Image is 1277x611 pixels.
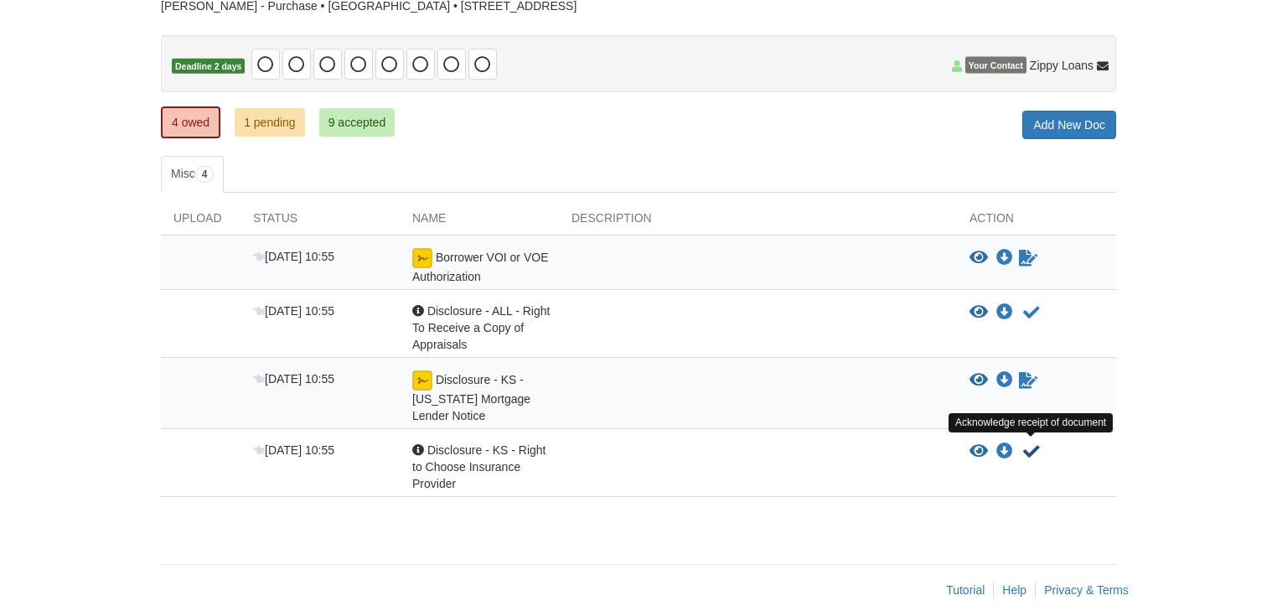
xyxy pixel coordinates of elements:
span: Zippy Loans [1030,57,1093,74]
a: Download Disclosure - ALL - Right To Receive a Copy of Appraisals [996,306,1013,319]
span: [DATE] 10:55 [253,304,334,318]
a: Add New Doc [1022,111,1116,139]
div: Name [400,210,559,235]
a: 1 pending [235,108,305,137]
button: View Disclosure - KS - Right to Choose Insurance Provider [969,443,988,460]
div: Acknowledge receipt of document [949,413,1113,432]
a: Download Disclosure - KS - Right to Choose Insurance Provider [996,445,1013,458]
div: Upload [161,210,240,235]
span: Disclosure - KS - [US_STATE] Mortgage Lender Notice [412,373,530,422]
a: Help [1002,583,1026,597]
div: Description [559,210,957,235]
button: View Disclosure - KS - Kansas Mortgage Lender Notice [969,372,988,389]
span: 4 [195,166,215,183]
button: View Disclosure - ALL - Right To Receive a Copy of Appraisals [969,304,988,321]
a: Misc [161,156,224,193]
button: Acknowledge receipt of document [1021,442,1042,462]
span: Your Contact [965,57,1026,74]
a: Download Disclosure - KS - Kansas Mortgage Lender Notice [996,374,1013,387]
a: Privacy & Terms [1044,583,1129,597]
span: [DATE] 10:55 [253,250,334,263]
a: 4 owed [161,106,220,138]
span: Disclosure - ALL - Right To Receive a Copy of Appraisals [412,304,550,351]
span: Disclosure - KS - Right to Choose Insurance Provider [412,443,545,490]
img: Ready for you to esign [412,248,432,268]
span: Deadline 2 days [172,59,245,75]
a: Tutorial [946,583,985,597]
button: View Borrower VOI or VOE Authorization [969,250,988,267]
div: Action [957,210,1116,235]
span: Borrower VOI or VOE Authorization [412,251,548,283]
a: Download Borrower VOI or VOE Authorization [996,251,1013,265]
div: Status [240,210,400,235]
a: Sign Form [1017,370,1039,391]
button: Acknowledge receipt of document [1021,303,1042,323]
img: Ready for you to esign [412,370,432,391]
a: 9 accepted [319,108,396,137]
span: [DATE] 10:55 [253,443,334,457]
a: Sign Form [1017,248,1039,268]
span: [DATE] 10:55 [253,372,334,386]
